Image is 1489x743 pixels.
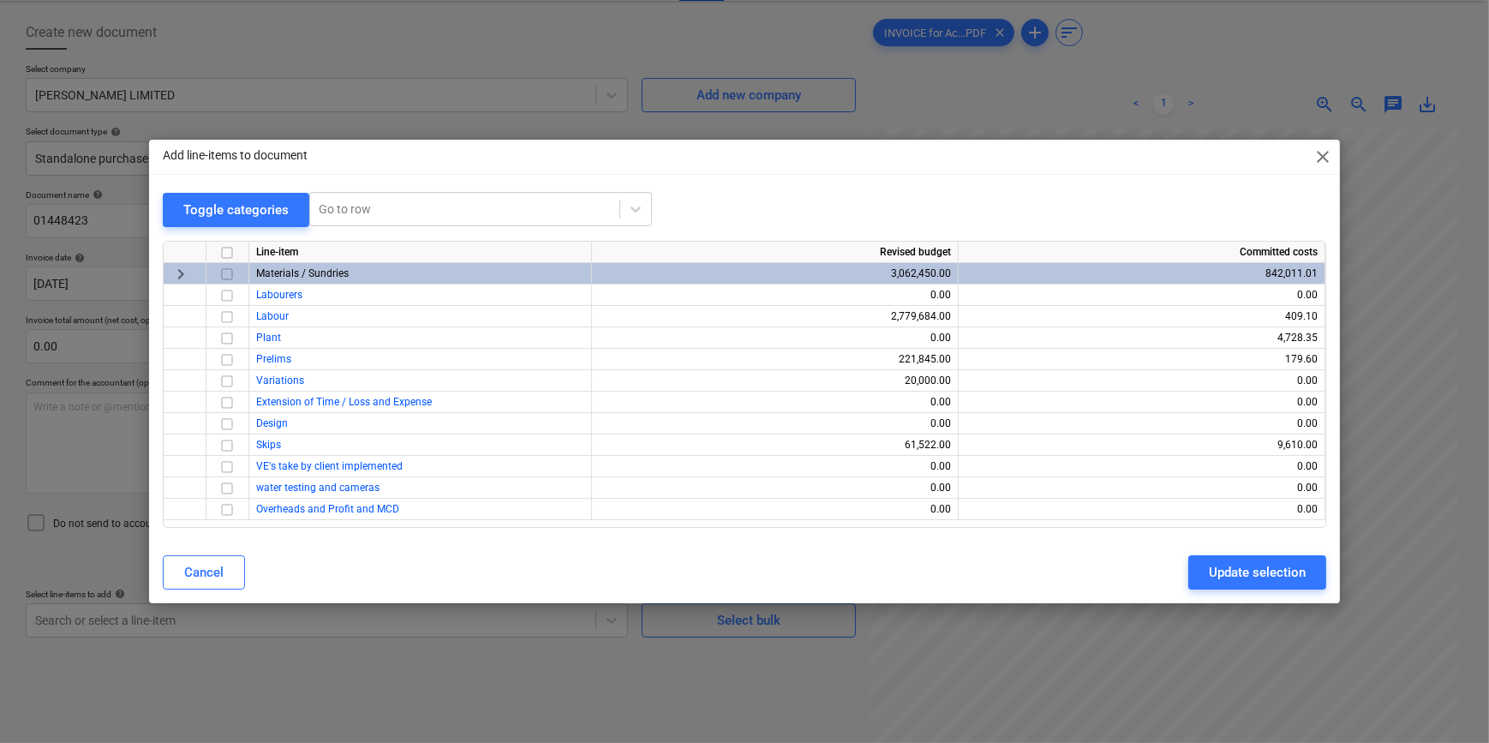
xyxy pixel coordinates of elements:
[256,482,380,494] a: water testing and cameras
[1403,661,1489,743] iframe: Chat Widget
[249,242,592,263] div: Line-item
[256,374,304,386] a: Variations
[184,561,224,584] div: Cancel
[256,396,432,408] a: Extension of Time / Loss and Expense
[599,413,951,434] div: 0.00
[599,434,951,456] div: 61,522.00
[256,332,281,344] a: Plant
[966,413,1318,434] div: 0.00
[1188,555,1326,590] button: Update selection
[966,477,1318,499] div: 0.00
[1209,561,1306,584] div: Update selection
[599,349,951,370] div: 221,845.00
[966,349,1318,370] div: 179.60
[163,193,309,227] button: Toggle categories
[163,555,245,590] button: Cancel
[1313,147,1333,167] span: close
[966,370,1318,392] div: 0.00
[966,263,1318,285] div: 842,011.01
[966,456,1318,477] div: 0.00
[256,417,288,429] a: Design
[256,289,302,301] a: Labourers
[592,242,959,263] div: Revised budget
[170,264,191,285] span: keyboard_arrow_right
[256,503,399,515] a: Overheads and Profit and MCD
[599,306,951,327] div: 2,779,684.00
[256,353,291,365] a: Prelims
[256,460,403,472] a: VE's take by client implemented
[966,499,1318,520] div: 0.00
[599,327,951,349] div: 0.00
[256,310,289,322] a: Labour
[256,439,281,451] a: Skips
[959,242,1325,263] div: Committed costs
[599,263,951,285] div: 3,062,450.00
[966,327,1318,349] div: 4,728.35
[183,199,289,221] div: Toggle categories
[599,392,951,413] div: 0.00
[966,392,1318,413] div: 0.00
[256,267,349,279] span: Materials / Sundries
[599,370,951,392] div: 20,000.00
[966,434,1318,456] div: 9,610.00
[163,147,308,165] p: Add line-items to document
[966,285,1318,306] div: 0.00
[966,306,1318,327] div: 409.10
[599,477,951,499] div: 0.00
[599,456,951,477] div: 0.00
[599,285,951,306] div: 0.00
[599,499,951,520] div: 0.00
